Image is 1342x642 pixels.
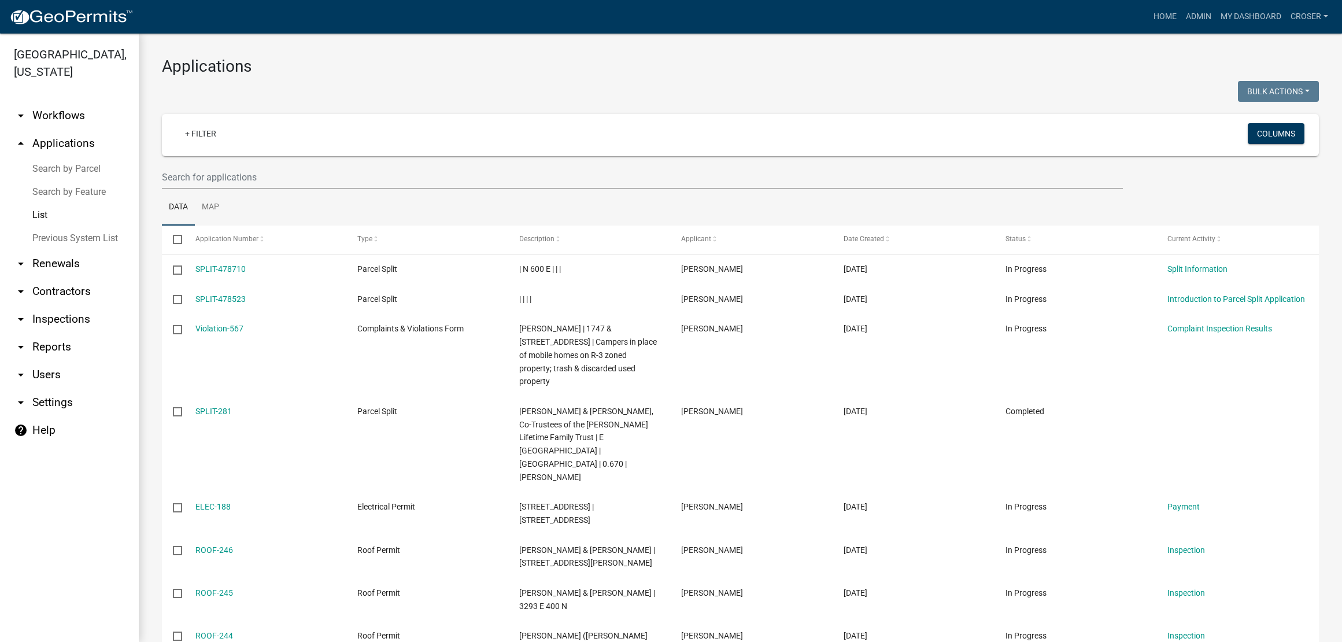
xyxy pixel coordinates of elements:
[1167,588,1205,597] a: Inspection
[14,136,28,150] i: arrow_drop_up
[519,264,561,274] span: | N 600 E | | |
[357,545,400,555] span: Roof Permit
[195,588,233,597] a: ROOF-245
[1005,264,1047,274] span: In Progress
[519,502,594,525] span: 1297 N Paw Paw Pike | 1359 N PAW PAW PIKE
[681,588,743,597] span: Herbert Parsons
[681,502,743,511] span: Thomas Poland
[844,588,867,597] span: 09/12/2025
[346,226,508,253] datatable-header-cell: Type
[357,502,415,511] span: Electrical Permit
[176,123,225,144] a: + Filter
[844,324,867,333] span: 09/15/2025
[1005,407,1044,416] span: Completed
[162,165,1123,189] input: Search for applications
[1167,631,1205,640] a: Inspection
[681,545,743,555] span: Herbert Parsons
[1005,235,1026,243] span: Status
[184,226,346,253] datatable-header-cell: Application Number
[195,294,246,304] a: SPLIT-478523
[1005,294,1047,304] span: In Progress
[832,226,994,253] datatable-header-cell: Date Created
[357,324,464,333] span: Complaints & Violations Form
[681,264,743,274] span: Greg
[844,407,867,416] span: 09/15/2025
[195,502,231,511] a: ELEC-188
[357,588,400,597] span: Roof Permit
[1248,123,1304,144] button: Columns
[195,189,226,226] a: Map
[357,235,372,243] span: Type
[1286,6,1333,28] a: croser
[14,312,28,326] i: arrow_drop_down
[162,226,184,253] datatable-header-cell: Select
[1005,502,1047,511] span: In Progress
[681,631,743,640] span: Herbert Parsons
[519,545,655,568] span: John & Shirley Gretzinger | 1493 W BLAIR PIKE
[519,294,531,304] span: | | | |
[1005,545,1047,555] span: In Progress
[14,368,28,382] i: arrow_drop_down
[357,294,397,304] span: Parcel Split
[681,407,743,416] span: Jeff Howard
[195,264,246,274] a: SPLIT-478710
[1167,545,1205,555] a: Inspection
[519,324,657,386] span: Wallace, Wanda | 1747 & 1839 W. OLD STONE RD | Campers in place of mobile homes on R-3 zoned prop...
[519,588,655,611] span: James & Judith Tracey | 3293 E 400 N
[1005,631,1047,640] span: In Progress
[508,226,670,253] datatable-header-cell: Description
[995,226,1156,253] datatable-header-cell: Status
[195,324,243,333] a: Violation-567
[1005,588,1047,597] span: In Progress
[844,294,867,304] span: 09/15/2025
[1238,81,1319,102] button: Bulk Actions
[14,396,28,409] i: arrow_drop_down
[844,502,867,511] span: 09/12/2025
[1167,264,1228,274] a: Split Information
[519,235,554,243] span: Description
[1167,294,1305,304] a: Introduction to Parcel Split Application
[195,545,233,555] a: ROOF-246
[14,109,28,123] i: arrow_drop_down
[14,340,28,354] i: arrow_drop_down
[519,407,653,482] span: Charles R. Bellar & Kimberly M. Wynkoop, Co-Trustees of the Russell G. Bellar Lifetime Family Tru...
[844,235,884,243] span: Date Created
[357,264,397,274] span: Parcel Split
[195,631,233,640] a: ROOF-244
[195,407,232,416] a: SPLIT-281
[162,189,195,226] a: Data
[844,631,867,640] span: 09/12/2025
[670,226,832,253] datatable-header-cell: Applicant
[1156,226,1318,253] datatable-header-cell: Current Activity
[1005,324,1047,333] span: In Progress
[1181,6,1216,28] a: Admin
[681,294,743,304] span: Greg
[14,423,28,437] i: help
[1216,6,1286,28] a: My Dashboard
[357,407,397,416] span: Parcel Split
[1167,324,1272,333] a: Complaint Inspection Results
[844,264,867,274] span: 09/15/2025
[14,257,28,271] i: arrow_drop_down
[357,631,400,640] span: Roof Permit
[844,545,867,555] span: 09/12/2025
[681,235,711,243] span: Applicant
[1149,6,1181,28] a: Home
[1167,502,1200,511] a: Payment
[1167,235,1215,243] span: Current Activity
[195,235,258,243] span: Application Number
[14,285,28,298] i: arrow_drop_down
[681,324,743,333] span: Megan Gipson
[162,57,1319,76] h3: Applications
